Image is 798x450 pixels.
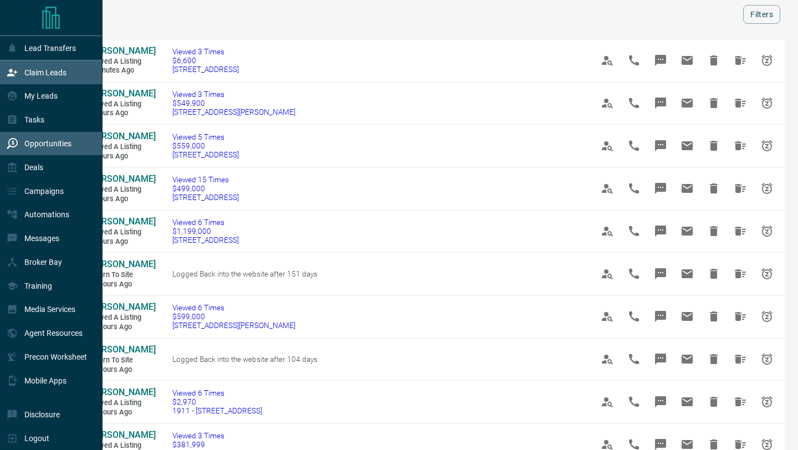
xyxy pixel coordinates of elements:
span: Hide All from Cormac Bonner [727,260,754,287]
span: Hide All from Lisa Zhang [727,346,754,372]
span: Snooze [754,132,780,159]
span: 1911 - [STREET_ADDRESS] [172,406,262,415]
span: View Profile [594,175,621,202]
span: [STREET_ADDRESS] [172,236,239,244]
a: Viewed 15 Times$499,000[STREET_ADDRESS] [172,175,239,202]
span: Snooze [754,303,780,330]
span: $381,999 [172,440,258,449]
span: Call [621,303,647,330]
span: $2,970 [172,397,262,406]
span: Call [621,175,647,202]
span: Hide All from Jack Kamin [727,47,754,74]
span: 7 minutes ago [89,66,155,75]
span: Message [647,47,674,74]
span: Return to Site [89,270,155,280]
a: [PERSON_NAME] [89,259,155,270]
span: [STREET_ADDRESS][PERSON_NAME] [172,108,295,116]
span: $1,199,000 [172,227,239,236]
span: [PERSON_NAME] [89,259,156,269]
span: $599,000 [172,312,295,321]
span: Message [647,175,674,202]
span: Viewed a Listing [89,313,155,323]
span: 10 hours ago [89,323,155,332]
span: Hide All from Jordan Stewart [727,388,754,415]
span: [STREET_ADDRESS] [172,193,239,202]
span: Snooze [754,175,780,202]
span: Hide All from Michael Loi [727,303,754,330]
span: 10 hours ago [89,280,155,289]
span: Hide [700,260,727,287]
span: Email [674,303,700,330]
span: Call [621,47,647,74]
span: Hide [700,346,727,372]
a: [PERSON_NAME] [89,344,155,356]
span: Message [647,218,674,244]
a: [PERSON_NAME] [89,301,155,313]
span: Viewed a Listing [89,185,155,195]
span: Logged Back into the website after 151 days [172,269,318,278]
span: [PERSON_NAME] [89,301,156,312]
span: Viewed a Listing [89,100,155,109]
a: [PERSON_NAME] [89,216,155,228]
button: Filters [743,5,780,24]
span: Logged Back into the website after 104 days [172,355,318,364]
span: Snooze [754,218,780,244]
span: Hide [700,218,727,244]
span: [PERSON_NAME] [89,429,156,440]
span: Viewed 6 Times [172,388,262,397]
span: Hide [700,132,727,159]
span: 11 hours ago [89,365,155,375]
span: Viewed 15 Times [172,175,239,184]
span: View Profile [594,388,621,415]
span: Hide [700,175,727,202]
span: View Profile [594,260,621,287]
span: Call [621,132,647,159]
span: Hide All from Anisa Thomas [727,218,754,244]
span: Snooze [754,47,780,74]
span: [STREET_ADDRESS][PERSON_NAME] [172,321,295,330]
span: Email [674,132,700,159]
span: Call [621,218,647,244]
span: [STREET_ADDRESS] [172,65,239,74]
span: Viewed 6 Times [172,303,295,312]
span: Viewed 3 Times [172,90,295,99]
span: Hide [700,303,727,330]
span: [PERSON_NAME] [89,344,156,355]
a: Viewed 5 Times$559,000[STREET_ADDRESS] [172,132,239,159]
span: 4 hours ago [89,195,155,204]
span: $549,900 [172,99,295,108]
span: Message [647,90,674,116]
span: [PERSON_NAME] [89,216,156,227]
span: [PERSON_NAME] [89,45,156,56]
span: View Profile [594,346,621,372]
span: Snooze [754,388,780,415]
span: Viewed 3 Times [172,47,239,56]
span: Snooze [754,346,780,372]
span: Call [621,346,647,372]
span: Viewed a Listing [89,228,155,237]
span: Hide All from Lily Fan [727,175,754,202]
span: [PERSON_NAME] [89,88,156,99]
a: [PERSON_NAME] [89,131,155,142]
a: Viewed 6 Times$2,9701911 - [STREET_ADDRESS] [172,388,262,415]
span: Hide All from Lily Fan [727,132,754,159]
span: Message [647,303,674,330]
span: Message [647,346,674,372]
span: $499,000 [172,184,239,193]
a: [PERSON_NAME] [89,173,155,185]
a: [PERSON_NAME] [89,387,155,398]
span: Viewed a Listing [89,398,155,408]
span: [PERSON_NAME] [89,387,156,397]
span: Email [674,90,700,116]
a: Viewed 6 Times$599,000[STREET_ADDRESS][PERSON_NAME] [172,303,295,330]
span: Email [674,175,700,202]
span: 11 hours ago [89,408,155,417]
a: Viewed 6 Times$1,199,000[STREET_ADDRESS] [172,218,239,244]
span: Hide [700,47,727,74]
span: Viewed a Listing [89,142,155,152]
span: Hide All from Lily Fan [727,90,754,116]
span: Return to Site [89,356,155,365]
span: Email [674,218,700,244]
a: Viewed 3 Times$6,600[STREET_ADDRESS] [172,47,239,74]
span: Snooze [754,260,780,287]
